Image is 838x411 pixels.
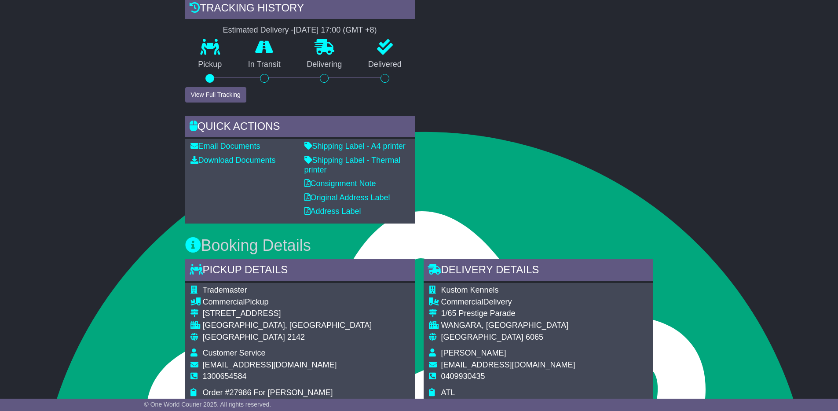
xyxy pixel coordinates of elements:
[185,87,246,103] button: View Full Tracking
[304,179,376,188] a: Consignment Note
[526,333,543,341] span: 6065
[441,297,575,307] div: Delivery
[185,60,235,70] p: Pickup
[203,297,245,306] span: Commercial
[441,297,483,306] span: Commercial
[441,372,485,381] span: 0409930435
[294,26,377,35] div: [DATE] 17:00 (GMT +8)
[144,401,271,408] span: © One World Courier 2025. All rights reserved.
[424,259,653,283] div: Delivery Details
[203,388,333,397] span: Order #27986 For [PERSON_NAME]
[203,309,372,319] div: [STREET_ADDRESS]
[203,321,372,330] div: [GEOGRAPHIC_DATA], [GEOGRAPHIC_DATA]
[294,60,355,70] p: Delivering
[304,193,390,202] a: Original Address Label
[441,388,455,397] span: ATL
[203,349,266,357] span: Customer Service
[203,372,247,381] span: 1300654584
[287,333,305,341] span: 2142
[355,60,415,70] p: Delivered
[235,60,294,70] p: In Transit
[190,156,276,165] a: Download Documents
[304,142,406,150] a: Shipping Label - A4 printer
[185,26,415,35] div: Estimated Delivery -
[185,116,415,139] div: Quick Actions
[190,142,260,150] a: Email Documents
[203,286,247,294] span: Trademaster
[441,309,575,319] div: 1/65 Prestige Parade
[203,360,337,369] span: [EMAIL_ADDRESS][DOMAIN_NAME]
[441,333,523,341] span: [GEOGRAPHIC_DATA]
[441,321,575,330] div: WANGARA, [GEOGRAPHIC_DATA]
[441,349,506,357] span: [PERSON_NAME]
[203,297,372,307] div: Pickup
[304,156,401,174] a: Shipping Label - Thermal printer
[441,360,575,369] span: [EMAIL_ADDRESS][DOMAIN_NAME]
[304,207,361,216] a: Address Label
[203,333,285,341] span: [GEOGRAPHIC_DATA]
[185,237,653,254] h3: Booking Details
[441,286,499,294] span: Kustom Kennels
[185,259,415,283] div: Pickup Details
